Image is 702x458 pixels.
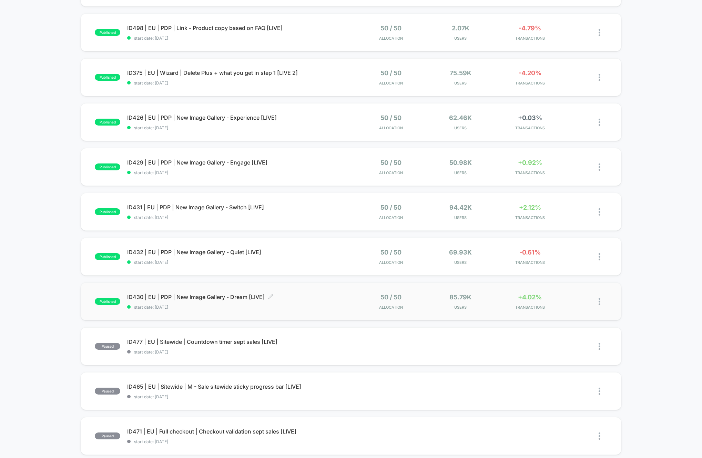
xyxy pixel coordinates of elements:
[518,114,542,121] span: +0.03%
[428,81,494,86] span: Users
[497,81,563,86] span: TRANSACTIONS
[127,24,350,31] span: ID498 | EU | PDP | Link - Product copy based on FAQ [LIVE]
[380,69,401,77] span: 50 / 50
[449,293,471,301] span: 85.79k
[127,349,350,355] span: start date: [DATE]
[428,305,494,310] span: Users
[380,249,401,256] span: 50 / 50
[449,159,472,166] span: 50.98k
[127,383,350,390] span: ID465 | EU | Sitewide | M - Sale sitewide sticky progress bar [LIVE]
[127,204,350,211] span: ID431 | EU | PDP | New Image Gallery - Switch [LIVE]
[519,204,541,211] span: +2.12%
[519,69,541,77] span: -4.20%
[518,159,542,166] span: +0.92%
[379,170,403,175] span: Allocation
[379,81,403,86] span: Allocation
[95,298,120,305] span: published
[449,114,472,121] span: 62.46k
[127,69,350,76] span: ID375 | EU | Wizard | Delete Plus + what you get in step 1 [LIVE 2]
[95,119,120,126] span: published
[127,125,350,130] span: start date: [DATE]
[127,439,350,444] span: start date: [DATE]
[497,126,563,130] span: TRANSACTIONS
[95,432,120,439] span: paused
[449,204,472,211] span: 94.42k
[452,24,469,32] span: 2.07k
[497,260,563,265] span: TRANSACTIONS
[519,249,541,256] span: -0.61%
[95,163,120,170] span: published
[380,24,401,32] span: 50 / 50
[379,126,403,130] span: Allocation
[599,343,600,350] img: close
[599,298,600,305] img: close
[599,119,600,126] img: close
[95,74,120,81] span: published
[599,163,600,171] img: close
[380,204,401,211] span: 50 / 50
[127,249,350,256] span: ID432 | EU | PDP | New Image Gallery - Quiet [LIVE]
[127,260,350,265] span: start date: [DATE]
[599,29,600,36] img: close
[428,36,494,41] span: Users
[519,24,541,32] span: -4.79%
[428,215,494,220] span: Users
[95,29,120,36] span: published
[379,215,403,220] span: Allocation
[497,305,563,310] span: TRANSACTIONS
[127,394,350,399] span: start date: [DATE]
[599,208,600,216] img: close
[450,69,471,77] span: 75.59k
[599,388,600,395] img: close
[379,260,403,265] span: Allocation
[599,253,600,260] img: close
[127,293,350,300] span: ID430 | EU | PDP | New Image Gallery - Dream [LIVE]
[428,260,494,265] span: Users
[379,305,403,310] span: Allocation
[449,249,472,256] span: 69.93k
[95,388,120,395] span: paused
[380,293,401,301] span: 50 / 50
[127,170,350,175] span: start date: [DATE]
[497,215,563,220] span: TRANSACTIONS
[127,305,350,310] span: start date: [DATE]
[428,170,494,175] span: Users
[127,215,350,220] span: start date: [DATE]
[497,36,563,41] span: TRANSACTIONS
[380,114,401,121] span: 50 / 50
[599,74,600,81] img: close
[518,293,542,301] span: +4.02%
[127,114,350,121] span: ID426 | EU | PDP | New Image Gallery - Experience [LIVE]
[599,432,600,440] img: close
[428,126,494,130] span: Users
[127,428,350,435] span: ID471 | EU | Full checkout | Checkout validation sept sales [LIVE]
[95,253,120,260] span: published
[127,80,350,86] span: start date: [DATE]
[95,343,120,350] span: paused
[95,208,120,215] span: published
[497,170,563,175] span: TRANSACTIONS
[127,159,350,166] span: ID429 | EU | PDP | New Image Gallery - Engage [LIVE]
[127,36,350,41] span: start date: [DATE]
[127,338,350,345] span: ID477 | EU | Sitewide | Countdown timer sept sales [LIVE]
[379,36,403,41] span: Allocation
[380,159,401,166] span: 50 / 50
